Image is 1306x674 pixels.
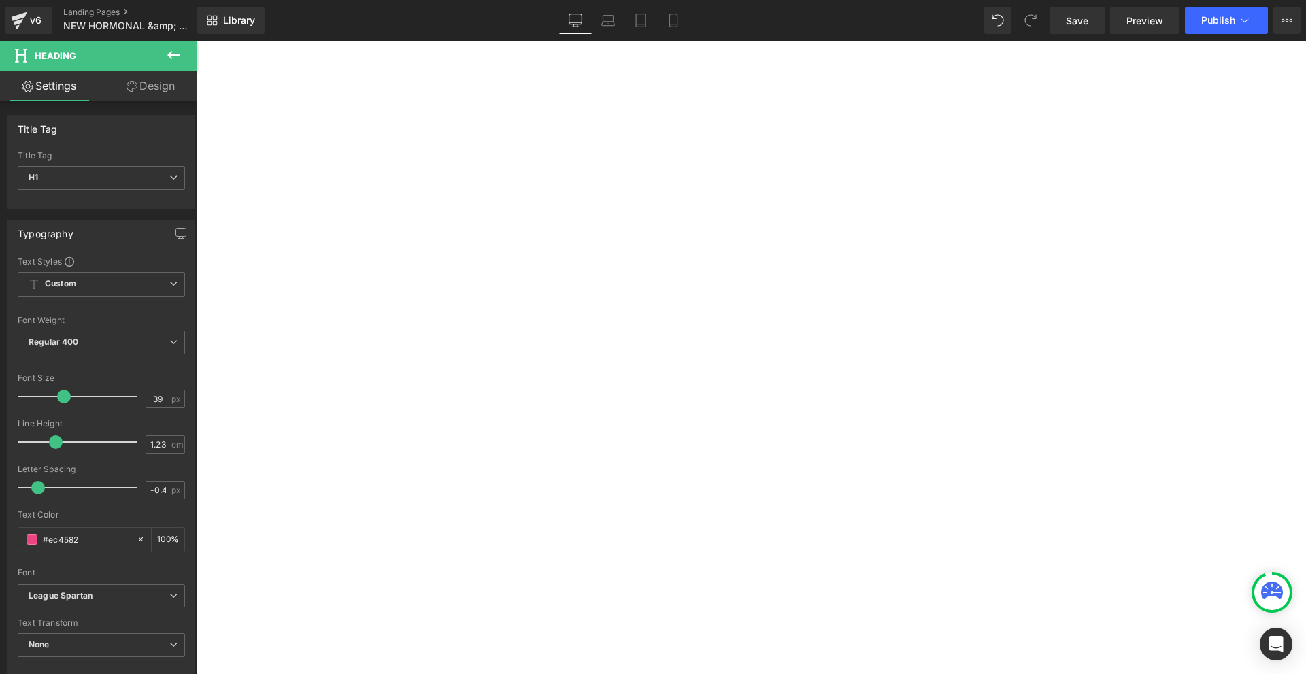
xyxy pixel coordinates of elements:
button: More [1273,7,1301,34]
b: Custom [45,278,76,290]
span: Library [223,14,255,27]
div: Font Weight [18,316,185,325]
a: Desktop [559,7,592,34]
div: Text Styles [18,256,185,267]
button: Publish [1185,7,1268,34]
div: Font [18,568,185,577]
button: Redo [1017,7,1044,34]
div: Text Color [18,510,185,520]
i: League Spartan [29,590,93,602]
div: Title Tag [18,116,58,135]
span: Save [1066,14,1088,28]
a: Preview [1110,7,1179,34]
a: Design [101,71,200,101]
div: Typography [18,220,73,239]
input: Color [43,532,130,547]
div: Letter Spacing [18,465,185,474]
a: Mobile [657,7,690,34]
b: None [29,639,50,650]
div: Line Height [18,419,185,428]
div: Title Tag [18,151,185,161]
div: % [152,528,184,552]
span: Preview [1126,14,1163,28]
a: Landing Pages [63,7,220,18]
div: Open Intercom Messenger [1260,628,1292,660]
div: v6 [27,12,44,29]
span: em [171,440,183,449]
a: Laptop [592,7,624,34]
span: Publish [1201,15,1235,26]
b: H1 [29,172,38,182]
span: NEW HORMONAL &amp; WINTER PP [63,20,194,31]
span: px [171,394,183,403]
button: Undo [984,7,1011,34]
a: v6 [5,7,52,34]
div: Font Size [18,373,185,383]
a: New Library [197,7,265,34]
div: Text Transform [18,618,185,628]
b: Regular 400 [29,337,79,347]
a: Tablet [624,7,657,34]
span: Heading [35,50,76,61]
span: px [171,486,183,494]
